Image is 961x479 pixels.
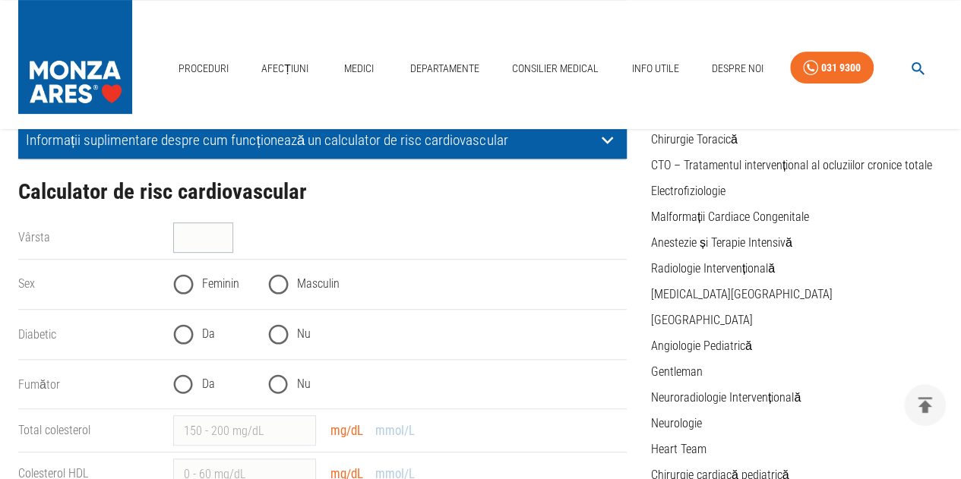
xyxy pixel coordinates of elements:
[651,416,702,430] a: Neurologie
[651,210,809,224] a: Malformații Cardiace Congenitale
[506,53,605,84] a: Consilier Medical
[651,132,738,147] a: Chirurgie Toracică
[651,364,703,379] a: Gentleman
[790,52,874,84] a: 031 9300
[202,375,215,393] span: Da
[651,158,932,172] a: CTO – Tratamentul intervențional al ocluziilor cronice totale
[706,53,770,84] a: Despre Noi
[18,276,35,291] label: Sex
[297,325,311,343] span: Nu
[371,420,419,442] button: mmol/L
[173,316,626,353] div: diabetes
[335,53,384,84] a: Medici
[625,53,684,84] a: Info Utile
[651,442,707,456] a: Heart Team
[651,287,833,301] a: [MEDICAL_DATA][GEOGRAPHIC_DATA]
[18,230,50,244] label: Vârsta
[904,384,946,426] button: delete
[821,58,861,77] div: 031 9300
[26,132,596,148] p: Informații suplimentare despre cum funcționează un calculator de risc cardiovascular
[172,53,235,84] a: Proceduri
[173,366,626,403] div: smoking
[202,275,239,293] span: Feminin
[297,375,311,393] span: Nu
[651,339,752,353] a: Angiologie Pediatrică
[18,376,161,393] legend: Fumător
[297,275,340,293] span: Masculin
[173,266,626,303] div: gender
[651,261,775,276] a: Radiologie Intervențională
[18,423,90,437] label: Total colesterol
[255,53,315,84] a: Afecțiuni
[18,122,627,159] div: Informații suplimentare despre cum funcționează un calculator de risc cardiovascular
[651,313,753,327] a: [GEOGRAPHIC_DATA]
[404,53,485,84] a: Departamente
[18,180,627,204] h2: Calculator de risc cardiovascular
[173,415,316,446] input: 150 - 200 mg/dL
[651,390,801,405] a: Neuroradiologie Intervențională
[202,325,215,343] span: Da
[18,326,161,343] legend: Diabetic
[651,184,725,198] a: Electrofiziologie
[651,235,792,250] a: Anestezie și Terapie Intensivă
